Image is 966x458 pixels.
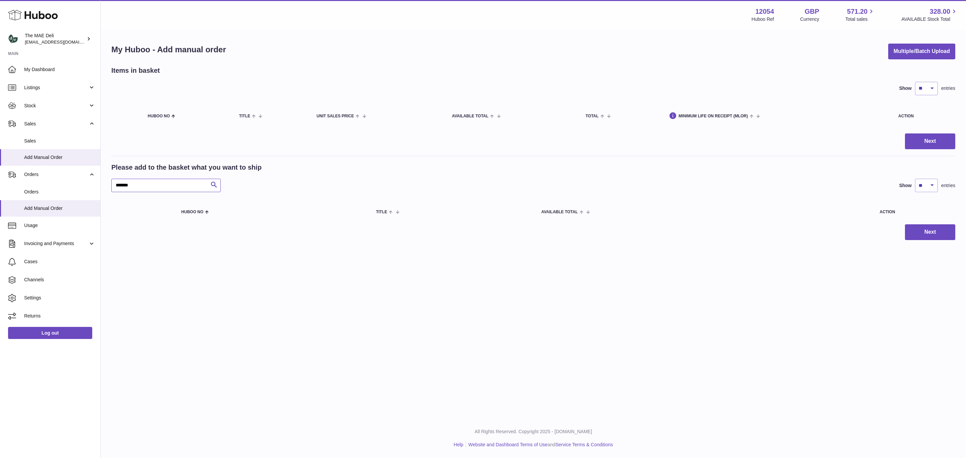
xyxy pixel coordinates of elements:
[586,114,599,118] span: Total
[111,44,226,55] h1: My Huboo - Add manual order
[899,85,912,92] label: Show
[24,222,95,229] span: Usage
[24,295,95,301] span: Settings
[454,442,464,447] a: Help
[24,154,95,161] span: Add Manual Order
[25,39,99,45] span: [EMAIL_ADDRESS][DOMAIN_NAME]
[901,16,958,22] span: AVAILABLE Stock Total
[24,138,95,144] span: Sales
[452,114,488,118] span: AVAILABLE Total
[181,210,203,214] span: Huboo no
[800,16,819,22] div: Currency
[805,7,819,16] strong: GBP
[317,114,354,118] span: Unit Sales Price
[239,114,250,118] span: Title
[819,202,955,221] th: Action
[541,210,578,214] span: AVAILABLE Total
[898,114,949,118] div: Action
[106,428,961,435] p: All Rights Reserved. Copyright 2025 - [DOMAIN_NAME]
[845,7,875,22] a: 571.20 Total sales
[8,327,92,339] a: Log out
[24,171,88,178] span: Orders
[24,259,95,265] span: Cases
[24,205,95,212] span: Add Manual Order
[111,66,160,75] h2: Items in basket
[24,66,95,73] span: My Dashboard
[468,442,547,447] a: Website and Dashboard Terms of Use
[847,7,867,16] span: 571.20
[111,163,262,172] h2: Please add to the basket what you want to ship
[376,210,387,214] span: Title
[941,85,955,92] span: entries
[755,7,774,16] strong: 12054
[24,240,88,247] span: Invoicing and Payments
[25,33,85,45] div: The MAE Deli
[466,442,613,448] li: and
[888,44,955,59] button: Multiple/Batch Upload
[24,313,95,319] span: Returns
[24,121,88,127] span: Sales
[752,16,774,22] div: Huboo Ref
[24,84,88,91] span: Listings
[8,34,18,44] img: logistics@deliciouslyella.com
[148,114,170,118] span: Huboo no
[899,182,912,189] label: Show
[930,7,950,16] span: 328.00
[24,103,88,109] span: Stock
[24,189,95,195] span: Orders
[905,224,955,240] button: Next
[941,182,955,189] span: entries
[905,133,955,149] button: Next
[555,442,613,447] a: Service Terms & Conditions
[901,7,958,22] a: 328.00 AVAILABLE Stock Total
[679,114,748,118] span: Minimum Life On Receipt (MLOR)
[845,16,875,22] span: Total sales
[24,277,95,283] span: Channels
